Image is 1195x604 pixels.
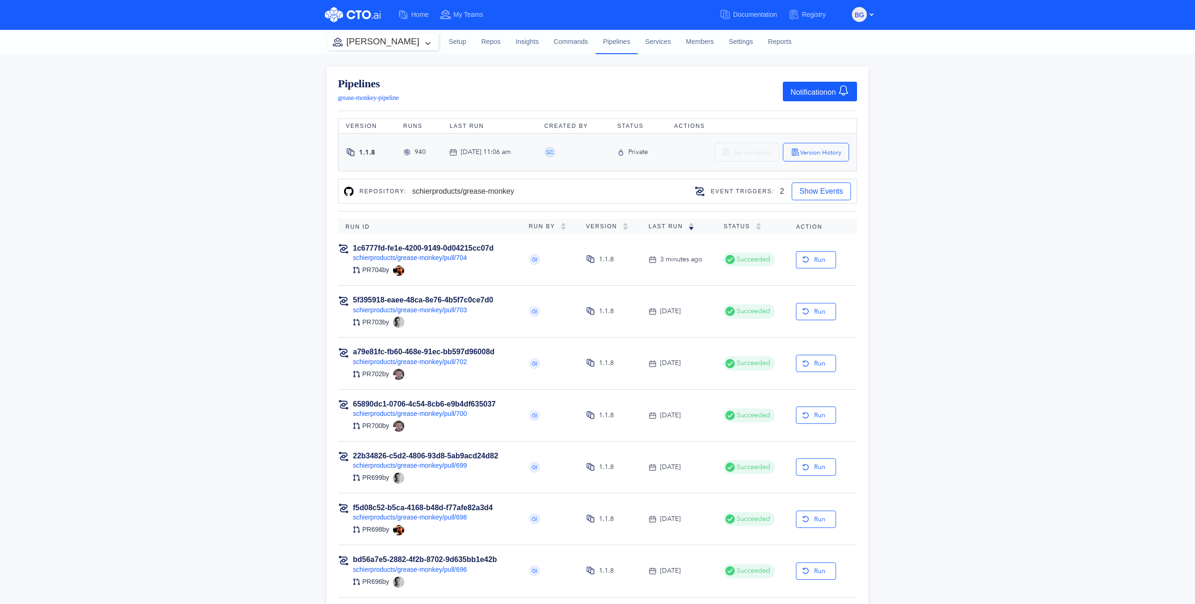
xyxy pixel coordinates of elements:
[353,555,497,563] a: bd56a7e5-2882-4f2b-8702-9d635bb1e42b
[660,358,681,368] div: [DATE]
[353,244,494,252] a: 1c6777fd-fe1e-4200-9149-0d04215cc07d
[546,29,596,55] a: Commands
[678,29,721,55] a: Members
[362,421,389,430] span: PR 700 by
[362,525,389,534] span: PR 698 by
[362,577,389,586] span: PR 696 by
[338,219,521,234] th: Run ID
[441,29,474,55] a: Setup
[508,29,546,55] a: Insights
[735,566,770,576] span: Succeeded
[599,306,614,316] div: 1.1.8
[796,303,836,320] button: Run
[660,410,681,421] div: [DATE]
[628,147,648,157] div: Private
[599,410,614,421] div: 1.1.8
[393,472,404,484] img: dniccum
[461,147,511,157] div: [DATE] 11:06 am
[338,94,399,101] span: grease-monkey-pipeline
[529,223,561,230] span: Run By
[393,316,404,328] img: dniccum
[855,7,864,22] span: BG
[353,566,467,573] a: schierproducts/grease-monkey/pull/696
[735,358,770,368] span: Succeeded
[705,184,780,198] div: Event triggers:
[440,6,494,23] a: My Teams
[362,370,389,379] span: PR 702 by
[532,516,537,522] span: GI
[453,11,483,18] span: My Teams
[599,358,614,368] div: 1.1.8
[724,223,755,230] span: Status
[689,223,694,230] img: sorting-down.svg
[353,358,467,365] a: schierproducts/grease-monkey/pull/702
[660,306,681,316] div: [DATE]
[599,462,614,472] div: 1.1.8
[780,186,784,197] div: 2
[474,29,508,55] a: Repos
[791,147,800,157] img: version-history.svg
[561,223,566,230] img: sorting-empty.svg
[532,464,537,470] span: GI
[735,410,770,421] span: Succeeded
[760,29,799,55] a: Reports
[327,34,438,50] button: [PERSON_NAME]
[353,296,493,304] a: 5f395918-eaee-48ca-8e76-4b5f7c0ce7d0
[623,223,628,230] img: sorting-empty.svg
[412,186,514,197] div: schierproducts/grease-monkey
[796,407,836,424] button: Run
[599,514,614,524] div: 1.1.8
[638,29,678,55] a: Services
[393,576,404,588] img: dniccum
[532,309,537,314] span: GI
[802,11,826,18] span: Registry
[354,184,412,198] div: Repository:
[660,566,681,576] div: [DATE]
[796,458,836,476] button: Run
[599,254,614,265] div: 1.1.8
[788,219,857,234] th: Action
[353,504,493,512] a: f5d08c52-b5ca-4168-b48d-f77afe82a3d4
[532,257,537,262] span: GI
[353,254,467,261] a: schierproducts/grease-monkey/pull/704
[532,361,537,366] span: GI
[353,400,496,408] a: 65890dc1-0706-4c54-8cb6-e9b4df635037
[353,410,467,417] a: schierproducts/grease-monkey/pull/700
[398,6,440,23] a: Home
[599,566,614,576] div: 1.1.8
[667,119,857,133] th: Actions
[362,318,389,327] span: PR 703 by
[359,148,375,157] span: 1.1.8
[735,306,770,316] span: Succeeded
[393,421,404,432] img: mattsplat
[338,78,399,89] a: Pipelines
[532,413,537,418] span: GI
[796,355,836,372] button: Run
[719,6,788,23] a: Documentation
[756,223,761,230] img: sorting-empty.svg
[796,511,836,528] button: Run
[735,462,770,472] span: Succeeded
[586,223,623,230] span: Version
[735,254,770,265] span: Succeeded
[660,462,681,472] div: [DATE]
[596,29,638,54] a: Pipelines
[796,251,836,268] button: Run
[660,514,681,524] div: [DATE]
[393,369,404,380] img: mattsplat
[353,348,494,356] a: a79e81fc-fb60-468e-91ec-bb597d96008d
[660,254,703,265] div: 3 minutes ago
[617,148,625,156] img: private-icon.svg
[353,513,467,521] a: schierproducts/grease-monkey/pull/698
[649,223,689,230] span: Last Run
[546,149,554,155] span: SC
[353,306,467,314] a: schierproducts/grease-monkey/pull/703
[415,147,426,157] div: 940
[532,568,537,574] span: GI
[721,29,760,55] a: Settings
[733,11,777,18] span: Documentation
[396,119,442,133] th: Runs
[610,119,667,133] th: Status
[393,524,404,535] img: bgaynor78
[442,119,537,133] th: Last Run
